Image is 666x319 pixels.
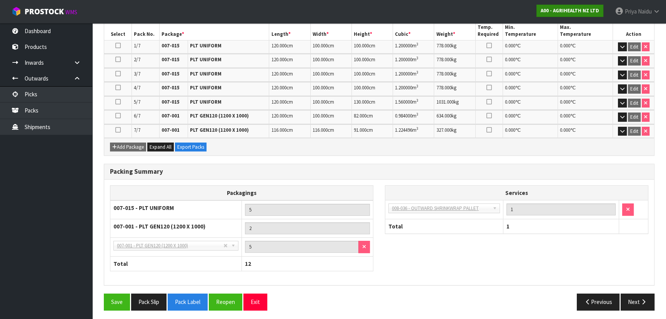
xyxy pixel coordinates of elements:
td: cm [351,68,393,82]
span: 1.224496 [395,127,412,133]
button: Add Package [110,143,146,152]
button: Previous [577,294,620,310]
th: Min. Temperature [503,22,558,40]
button: Pack Slip [131,294,166,310]
td: kg [434,82,475,96]
td: cm [351,110,393,124]
strong: PLT UNIFORM [190,42,221,49]
span: 100.000 [354,42,369,49]
strong: PLT UNIFORM [190,84,221,91]
span: 116.000 [271,127,286,133]
span: 100.000 [354,84,369,91]
strong: 007-001 [162,112,180,119]
td: cm [310,96,351,110]
span: 0.000 [560,112,570,119]
span: 0.000 [560,99,570,105]
span: 2/7 [134,56,140,63]
td: cm [269,40,310,54]
span: 100.000 [354,71,369,77]
span: 4/7 [134,84,140,91]
td: cm [269,110,310,124]
span: ProStock [25,7,64,17]
th: Length [269,22,310,40]
strong: PLT UNIFORM [190,99,221,105]
button: Edit [628,56,641,65]
span: 82.000 [354,112,366,119]
td: ℃ [503,40,558,54]
td: ℃ [558,96,613,110]
td: ℃ [558,40,613,54]
span: 0.000 [505,71,515,77]
span: 100.000 [313,84,328,91]
strong: A00 - AGRIHEALTH NZ LTD [541,7,599,14]
span: 100.000 [354,56,369,63]
span: 1.200000 [395,56,412,63]
span: 0.000 [560,71,570,77]
sup: 3 [416,55,418,60]
td: cm [310,54,351,67]
td: ℃ [558,54,613,67]
span: Naidu [638,8,652,15]
th: Cubic [393,22,434,40]
td: cm [269,68,310,82]
span: 327.000 [436,127,451,133]
sup: 3 [416,126,418,131]
span: 100.000 [313,112,328,119]
span: 12 [245,260,251,267]
span: 778.000 [436,71,451,77]
span: 778.000 [436,84,451,91]
span: Priya [625,8,637,15]
td: cm [310,124,351,138]
h3: Packing Summary [110,168,648,175]
th: Services [385,186,648,200]
span: 116.000 [313,127,328,133]
span: 120.000 [271,71,286,77]
strong: 007-001 [162,127,180,133]
td: m [393,110,434,124]
span: 0.000 [505,84,515,91]
td: ℃ [558,82,613,96]
td: ℃ [503,54,558,67]
td: kg [434,110,475,124]
span: 0.984000 [395,112,412,119]
td: cm [269,82,310,96]
strong: PLT UNIFORM [190,71,221,77]
span: 5/7 [134,99,140,105]
td: ℃ [503,82,558,96]
td: ℃ [558,110,613,124]
td: m [393,40,434,54]
sup: 3 [416,42,418,47]
td: kg [434,54,475,67]
span: 0.000 [560,84,570,91]
span: 6/7 [134,112,140,119]
span: 130.000 [354,99,369,105]
strong: PLT UNIFORM [190,56,221,63]
button: Save [104,294,130,310]
td: kg [434,124,475,138]
strong: 007-001 - PLT GEN120 (1200 X 1000) [113,223,205,230]
th: Total [385,219,503,233]
span: Expand All [150,144,171,150]
span: 1.200000 [395,42,412,49]
span: 0.000 [560,127,570,133]
span: 120.000 [271,99,286,105]
th: Weight [434,22,475,40]
td: cm [351,96,393,110]
td: cm [351,54,393,67]
button: Export Packs [175,143,206,152]
button: Expand All [147,143,174,152]
span: 0.000 [505,56,515,63]
img: cube-alt.png [12,7,21,16]
td: m [393,68,434,82]
td: cm [310,68,351,82]
span: 120.000 [271,42,286,49]
span: 778.000 [436,56,451,63]
th: Action [613,22,654,40]
span: 1 [506,223,509,230]
td: m [393,96,434,110]
th: Height [351,22,393,40]
button: Edit [628,84,641,94]
strong: PLT GEN120 (1200 X 1000) [190,112,249,119]
span: 100.000 [313,71,328,77]
button: Edit [628,99,641,108]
